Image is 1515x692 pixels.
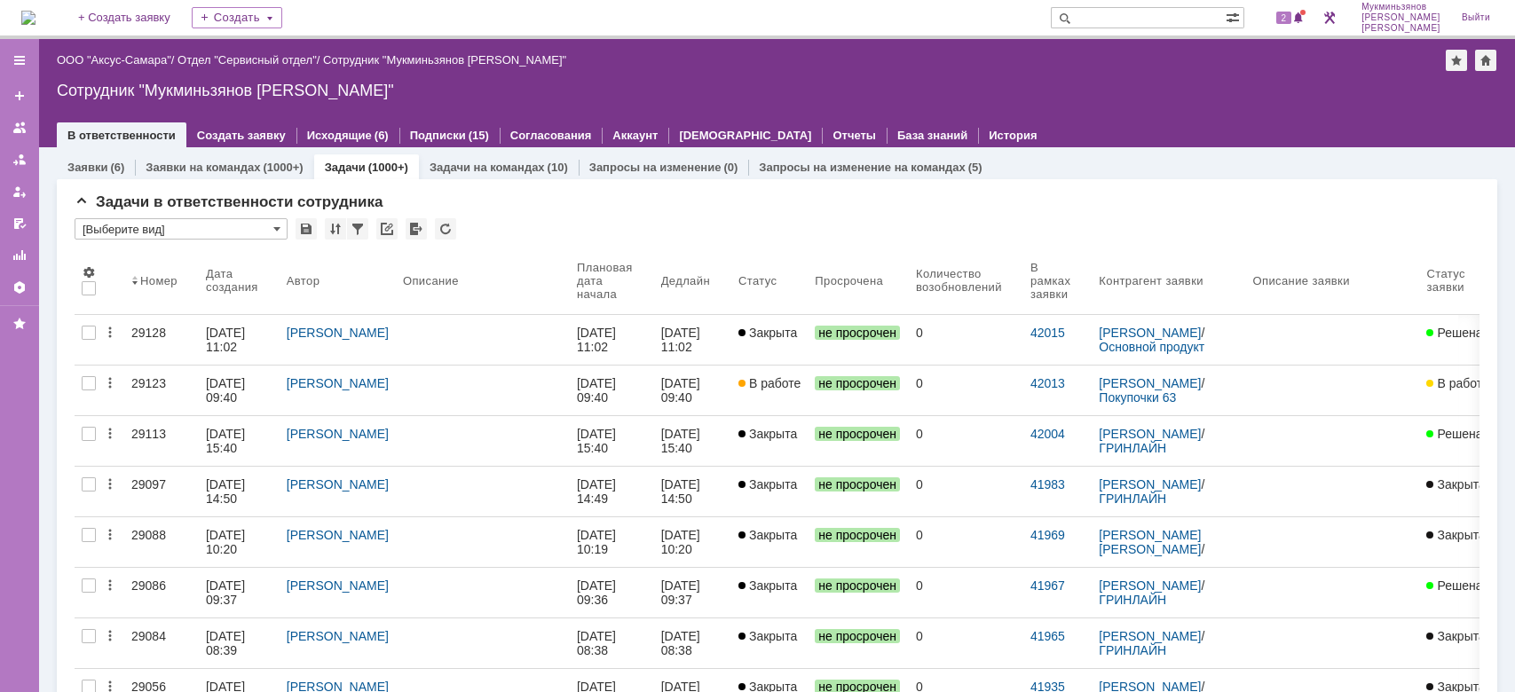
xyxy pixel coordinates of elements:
[206,477,249,506] div: [DATE] 14:50
[287,528,389,542] a: [PERSON_NAME]
[654,247,731,315] th: Дедлайн
[916,578,1016,593] div: 0
[199,315,280,365] a: [DATE] 11:02
[5,209,34,238] a: Мои согласования
[1030,477,1065,491] a: 41983
[206,376,249,405] div: [DATE] 09:40
[1419,315,1495,365] a: Решена
[1099,629,1201,643] a: [PERSON_NAME]
[589,161,722,174] a: Запросы на изменение
[199,618,280,668] a: [DATE] 08:39
[570,315,654,365] a: [DATE] 11:02
[124,315,199,365] a: 29128
[469,129,489,142] div: (15)
[206,629,249,657] div: [DATE] 08:39
[738,528,797,542] span: Закрыта
[577,477,619,506] div: [DATE] 14:49
[1361,2,1440,12] span: Мукминьзянов
[815,578,900,593] span: не просрочен
[738,629,797,643] span: Закрыта
[548,161,568,174] div: (10)
[287,274,320,287] div: Автор
[570,568,654,617] a: [DATE] 09:36
[140,274,178,287] div: Номер
[654,315,731,365] a: [DATE] 11:02
[909,618,1023,668] a: 0
[5,145,34,174] a: Заявки в моей ответственности
[67,129,176,142] a: В ответственности
[577,427,619,455] div: [DATE] 15:40
[909,517,1023,567] a: 0
[131,376,192,390] div: 29123
[723,161,738,174] div: (0)
[124,366,199,415] a: 29123
[731,467,808,516] a: Закрыта
[368,161,408,174] div: (1000+)
[323,53,566,67] div: Сотрудник "Мукминьзянов [PERSON_NAME]"
[347,218,368,240] div: Фильтрация...
[287,578,389,593] a: [PERSON_NAME]
[296,218,317,240] div: Сохранить вид
[808,517,909,567] a: не просрочен
[206,528,249,556] div: [DATE] 10:20
[661,477,704,506] div: [DATE] 14:50
[1426,376,1488,390] span: В работе
[325,161,366,174] a: Задачи
[5,241,34,270] a: Отчеты
[815,528,900,542] span: не просрочен
[1426,528,1485,542] span: Закрыта
[909,568,1023,617] a: 0
[103,427,117,441] div: Действия
[661,578,704,607] div: [DATE] 09:37
[661,427,704,455] div: [DATE] 15:40
[57,53,178,67] div: /
[1361,12,1440,23] span: [PERSON_NAME]
[808,467,909,516] a: не просрочен
[1099,441,1166,455] a: ГРИНЛАЙН
[808,568,909,617] a: не просрочен
[968,161,982,174] div: (5)
[103,629,117,643] div: Действия
[263,161,303,174] div: (1000+)
[1419,366,1495,415] a: В работе
[738,477,797,491] span: Закрыта
[1030,578,1065,593] a: 41967
[1023,247,1092,315] th: В рамках заявки
[131,578,192,593] div: 29086
[124,618,199,668] a: 29084
[325,218,346,240] div: Сортировка...
[570,366,654,415] a: [DATE] 09:40
[654,467,731,516] a: [DATE] 14:50
[21,11,36,25] a: Перейти на домашнюю страницу
[435,218,456,240] div: Обновлять список
[916,528,1016,542] div: 0
[1099,593,1166,607] a: ГРИНЛАЙН
[1361,23,1440,34] span: [PERSON_NAME]
[1099,326,1201,340] a: [PERSON_NAME]
[1099,326,1238,354] div: /
[570,517,654,567] a: [DATE] 10:19
[67,161,107,174] a: Заявки
[307,129,372,142] a: Исходящие
[1099,477,1238,506] div: /
[131,629,192,643] div: 29084
[731,568,808,617] a: Закрыта
[410,129,466,142] a: Подписки
[808,618,909,668] a: не просрочен
[731,315,808,365] a: Закрыта
[916,629,1016,643] div: 0
[808,366,909,415] a: не просрочен
[612,129,658,142] a: Аккаунт
[1419,618,1495,668] a: Закрыта
[1099,376,1238,405] div: /
[808,247,909,315] th: Просрочена
[577,629,619,657] div: [DATE] 08:38
[1426,477,1485,491] span: Закрыта
[199,416,280,466] a: [DATE] 15:40
[131,477,192,491] div: 29097
[731,517,808,567] a: Закрыта
[430,161,545,174] a: Задачи на командах
[989,129,1037,142] a: История
[57,53,171,67] a: ООО "Аксус-Самара"
[1099,528,1204,556] a: [PERSON_NAME] [PERSON_NAME]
